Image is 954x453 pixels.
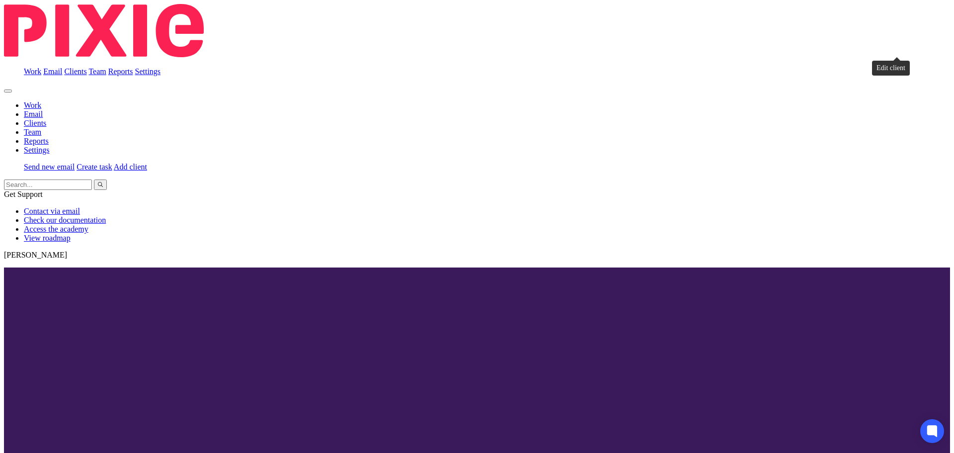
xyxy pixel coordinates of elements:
[24,67,41,76] a: Work
[114,163,147,171] a: Add client
[108,67,133,76] a: Reports
[24,146,50,154] a: Settings
[64,67,86,76] a: Clients
[24,119,46,127] a: Clients
[4,4,204,57] img: Pixie
[24,110,43,118] a: Email
[24,207,80,215] a: Contact via email
[94,180,107,190] button: Search
[24,137,49,145] a: Reports
[24,225,88,233] a: Access the academy
[88,67,106,76] a: Team
[24,234,71,242] a: View roadmap
[4,190,43,198] span: Get Support
[24,128,41,136] a: Team
[24,101,41,109] a: Work
[43,67,62,76] a: Email
[77,163,112,171] a: Create task
[24,216,106,224] a: Check our documentation
[4,251,950,260] p: [PERSON_NAME]
[4,180,92,190] input: Search
[24,163,75,171] a: Send new email
[135,67,161,76] a: Settings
